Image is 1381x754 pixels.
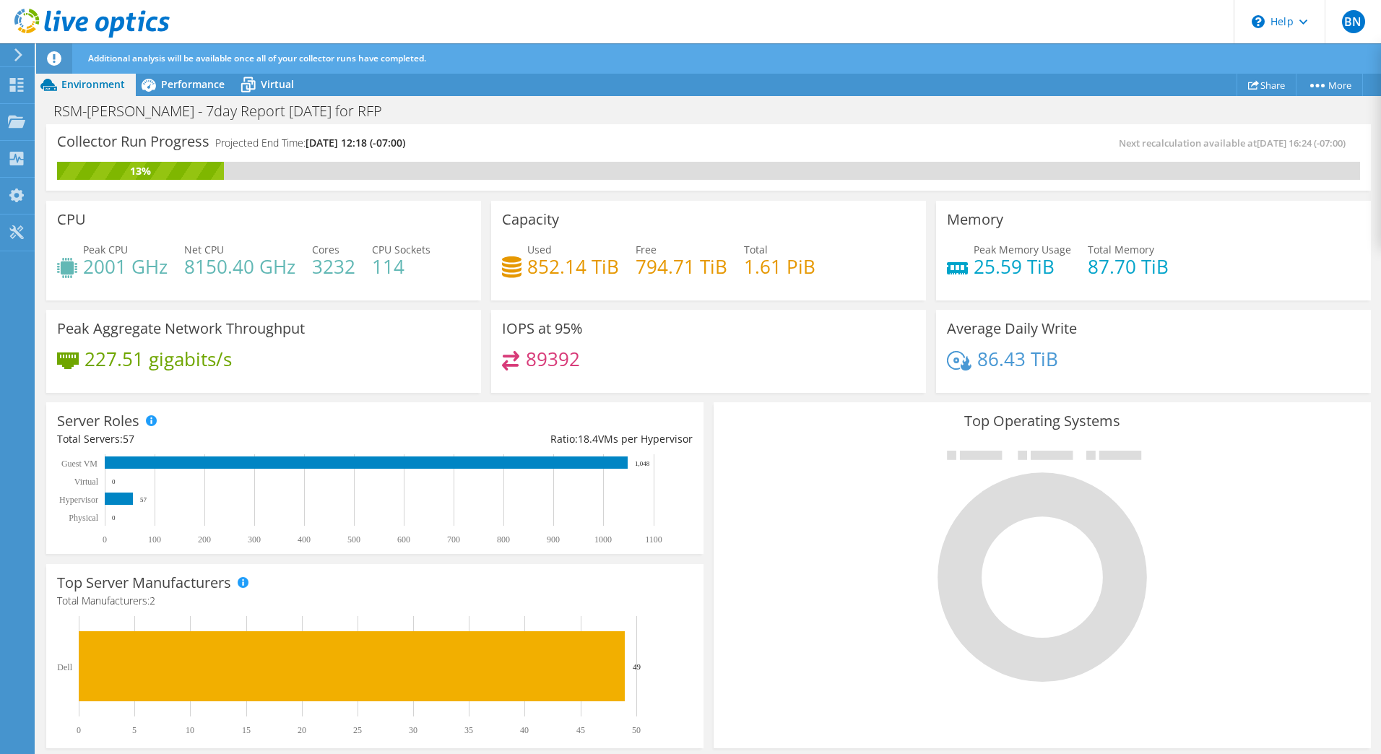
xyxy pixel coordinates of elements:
[47,103,404,119] h1: RSM-[PERSON_NAME] - 7day Report [DATE] for RFP
[520,725,529,735] text: 40
[974,243,1071,256] span: Peak Memory Usage
[184,243,224,256] span: Net CPU
[1237,74,1296,96] a: Share
[61,459,98,469] text: Guest VM
[372,243,430,256] span: CPU Sockets
[576,725,585,735] text: 45
[947,212,1003,227] h3: Memory
[57,413,139,429] h3: Server Roles
[184,259,295,274] h4: 8150.40 GHz
[57,212,86,227] h3: CPU
[57,593,693,609] h4: Total Manufacturers:
[724,413,1360,429] h3: Top Operating Systems
[57,662,72,672] text: Dell
[261,77,294,91] span: Virtual
[69,513,98,523] text: Physical
[347,534,360,545] text: 500
[83,243,128,256] span: Peak CPU
[298,725,306,735] text: 20
[242,725,251,735] text: 15
[636,259,727,274] h4: 794.71 TiB
[306,136,405,149] span: [DATE] 12:18 (-07:00)
[61,77,125,91] span: Environment
[312,243,339,256] span: Cores
[1119,136,1353,149] span: Next recalculation available at
[215,135,405,151] h4: Projected End Time:
[186,725,194,735] text: 10
[594,534,612,545] text: 1000
[1257,136,1346,149] span: [DATE] 16:24 (-07:00)
[497,534,510,545] text: 800
[547,534,560,545] text: 900
[1088,259,1169,274] h4: 87.70 TiB
[112,514,116,521] text: 0
[148,534,161,545] text: 100
[464,725,473,735] text: 35
[375,431,693,447] div: Ratio: VMs per Hypervisor
[974,259,1071,274] h4: 25.59 TiB
[57,321,305,337] h3: Peak Aggregate Network Throughput
[1088,243,1154,256] span: Total Memory
[74,477,99,487] text: Virtual
[298,534,311,545] text: 400
[150,594,155,607] span: 2
[88,52,426,64] span: Additional analysis will be available once all of your collector runs have completed.
[248,534,261,545] text: 300
[312,259,355,274] h4: 3232
[57,575,231,591] h3: Top Server Manufacturers
[353,725,362,735] text: 25
[1296,74,1363,96] a: More
[123,432,134,446] span: 57
[527,243,552,256] span: Used
[744,243,768,256] span: Total
[103,534,107,545] text: 0
[161,77,225,91] span: Performance
[447,534,460,545] text: 700
[112,478,116,485] text: 0
[132,725,137,735] text: 5
[77,725,81,735] text: 0
[633,662,641,671] text: 49
[59,495,98,505] text: Hypervisor
[744,259,815,274] h4: 1.61 PiB
[632,725,641,735] text: 50
[409,725,417,735] text: 30
[57,163,224,179] div: 13%
[85,351,232,367] h4: 227.51 gigabits/s
[947,321,1077,337] h3: Average Daily Write
[527,259,619,274] h4: 852.14 TiB
[635,460,650,467] text: 1,048
[140,496,147,503] text: 57
[636,243,657,256] span: Free
[977,351,1058,367] h4: 86.43 TiB
[397,534,410,545] text: 600
[372,259,430,274] h4: 114
[57,431,375,447] div: Total Servers:
[578,432,598,446] span: 18.4
[83,259,168,274] h4: 2001 GHz
[198,534,211,545] text: 200
[526,351,580,367] h4: 89392
[1252,15,1265,28] svg: \n
[1342,10,1365,33] span: BN
[645,534,662,545] text: 1100
[502,321,583,337] h3: IOPS at 95%
[502,212,559,227] h3: Capacity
